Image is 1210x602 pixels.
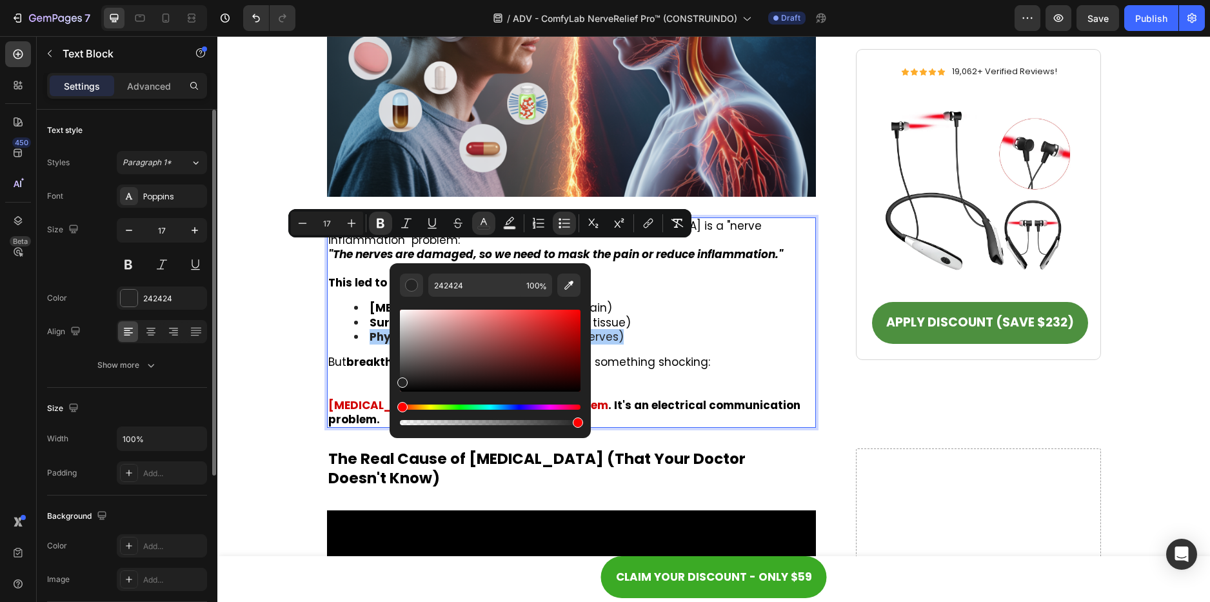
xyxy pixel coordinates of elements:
[84,10,90,26] p: 7
[47,400,81,417] div: Size
[143,293,204,305] div: 242424
[155,182,210,197] strong: 100 years
[111,239,263,254] strong: This led to treatments like:
[47,190,63,202] div: Font
[1135,12,1167,25] div: Publish
[47,125,83,136] div: Text style
[655,266,870,308] a: APPLY DISCOUNT (SAVE $232)
[781,12,800,24] span: Draft
[143,574,204,586] div: Add...
[669,279,857,295] p: APPLY DISCOUNT (SAVE $232)
[47,292,67,304] div: Color
[513,12,737,25] span: ADV - ComfyLab NerveRelief Pro™ (CONSTRUINDO)
[400,405,580,410] div: Hue
[110,412,599,454] h2: The Real Cause of [MEDICAL_DATA] (That Your Doctor Doesn't Know)
[152,264,254,279] strong: [MEDICAL_DATA]
[288,209,691,237] div: Editor contextual toolbar
[63,46,172,61] p: Text Block
[47,508,110,525] div: Background
[111,361,391,377] strong: [MEDICAL_DATA] isn't an inflammatory problem
[111,182,155,197] span: For over
[47,433,68,445] div: Width
[152,279,199,294] strong: Surgery
[152,279,413,294] span: (attempts to remove inflamed tissue)
[243,5,295,31] div: Undo/Redo
[399,533,595,548] span: CLAIM YOUR DISCOUNT - Only $59
[428,274,521,297] input: E.g FFFFFF
[129,318,324,334] strong: breakthrough research from 2023
[655,58,870,250] img: gempages_571712530917885152-9a93a47f-1b12-4d1e-ac91-c77c5ed3c8ff.webp
[735,30,840,41] p: 19,062+ Verified Reviews!
[117,151,207,174] button: Paragraph 1*
[111,182,544,212] span: , doctors have been taught that [MEDICAL_DATA] is a "nerve inflammation" problem:
[110,181,599,392] div: Rich Text Editor. Editing area: main
[47,540,67,552] div: Color
[384,520,610,562] a: CLAIM YOUR DISCOUNT - Only $59
[1076,5,1119,31] button: Save
[97,359,157,372] div: Show more
[152,264,395,279] span: (masks pain in the brain)
[143,468,204,479] div: Add...
[111,318,493,334] span: But revealed something shocking:
[507,12,510,25] span: /
[47,354,207,377] button: Show more
[127,79,171,93] p: Advanced
[111,210,566,226] strong: "The nerves are damaged, so we need to mask the pain or reduce inflammation."
[12,137,31,148] div: 450
[1087,13,1109,24] span: Save
[47,323,83,341] div: Align
[47,467,77,479] div: Padding
[47,574,70,585] div: Image
[111,361,583,391] strong: . It's an electrical communication problem.
[10,236,31,246] div: Beta
[143,191,204,203] div: Poppins
[217,36,1210,602] iframe: Design area
[539,279,547,294] span: %
[1166,539,1197,570] div: Open Intercom Messenger
[117,427,206,450] input: Auto
[137,294,598,308] li: (works muscles, not nerves)
[123,157,172,168] span: Paragraph 1*
[47,221,81,239] div: Size
[1124,5,1178,31] button: Publish
[64,79,100,93] p: Settings
[47,157,70,168] div: Styles
[143,541,204,552] div: Add...
[5,5,96,31] button: 7
[152,293,250,308] strong: Physical therapy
